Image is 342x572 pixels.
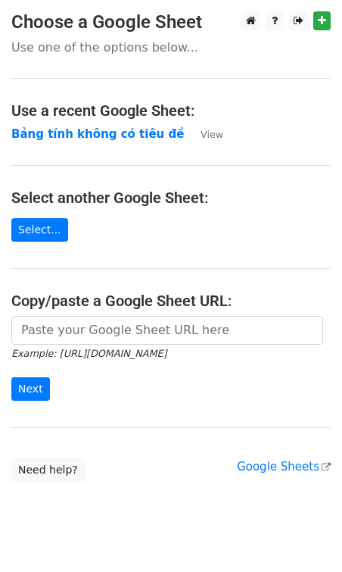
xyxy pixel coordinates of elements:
[11,11,331,33] h3: Choose a Google Sheet
[11,127,184,141] a: Bảng tính không có tiêu đề
[201,129,223,140] small: View
[11,316,323,345] input: Paste your Google Sheet URL here
[11,377,50,401] input: Next
[11,218,68,242] a: Select...
[11,102,331,120] h4: Use a recent Google Sheet:
[237,460,331,474] a: Google Sheets
[11,189,331,207] h4: Select another Google Sheet:
[11,348,166,359] small: Example: [URL][DOMAIN_NAME]
[11,39,331,55] p: Use one of the options below...
[185,127,223,141] a: View
[11,458,85,482] a: Need help?
[11,292,331,310] h4: Copy/paste a Google Sheet URL:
